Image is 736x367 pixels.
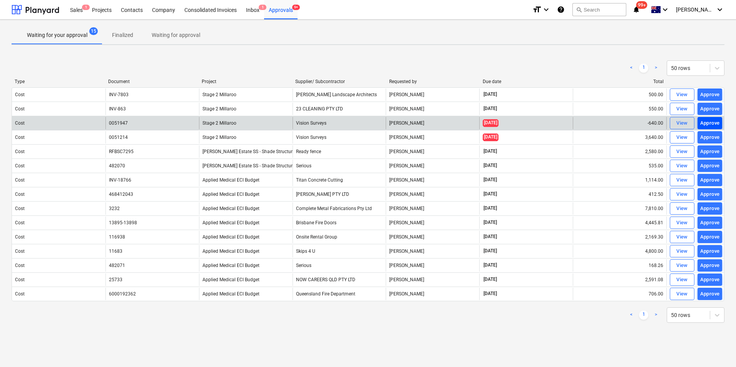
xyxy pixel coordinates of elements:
[676,176,688,185] div: View
[573,217,666,229] div: 4,445.81
[15,277,25,282] div: Cost
[27,31,87,39] p: Waiting for your approval
[632,5,640,14] i: notifications
[386,288,479,300] div: [PERSON_NAME]
[698,288,722,300] button: Approve
[676,147,688,156] div: View
[676,119,688,128] div: View
[386,245,479,257] div: [PERSON_NAME]
[700,119,720,128] div: Approve
[573,188,666,200] div: 412.50
[15,92,25,97] div: Cost
[386,131,479,143] div: [PERSON_NAME]
[293,117,386,129] div: Vision Surveys
[202,106,236,112] span: Stage 2 Millaroo
[700,190,720,199] div: Approve
[109,220,137,225] div: 13895-13898
[651,310,661,320] a: Next page
[573,174,666,186] div: 1,114.00
[109,149,134,154] div: RFBSC7295
[700,90,720,99] div: Approve
[293,288,386,300] div: Queensland Fire Department
[670,274,694,286] button: View
[698,174,722,186] button: Approve
[627,63,636,73] a: Previous page
[89,27,98,35] span: 15
[386,160,479,172] div: [PERSON_NAME]
[639,63,648,73] a: Page 1 is your current page
[109,263,125,268] div: 482071
[15,291,25,297] div: Cost
[532,5,542,14] i: format_size
[293,202,386,215] div: Complete Metal Fabrications Pty Ltd
[109,291,136,297] div: 6000192362
[627,310,636,320] a: Previous page
[386,103,479,115] div: [PERSON_NAME]
[386,174,479,186] div: [PERSON_NAME]
[82,5,90,10] span: 1
[15,263,25,268] div: Cost
[698,245,722,257] button: Approve
[202,92,236,97] span: Stage 2 Millaroo
[202,79,289,84] div: Project
[639,310,648,320] a: Page 1 is your current page
[676,105,688,113] div: View
[109,135,128,140] div: 0051214
[483,205,498,212] span: [DATE]
[698,145,722,158] button: Approve
[483,162,498,169] span: [DATE]
[670,202,694,215] button: View
[573,274,666,286] div: 2,591.08
[573,88,666,101] div: 500.00
[698,117,722,129] button: Approve
[670,131,694,143] button: View
[698,217,722,229] button: Approve
[202,234,259,240] span: Applied Medical ECI Budget
[676,133,688,142] div: View
[109,120,128,126] div: 0051947
[293,88,386,101] div: [PERSON_NAME] Landscape Architects
[483,290,498,297] span: [DATE]
[483,219,498,226] span: [DATE]
[698,274,722,286] button: Approve
[483,105,498,112] span: [DATE]
[676,247,688,256] div: View
[202,177,259,183] span: Applied Medical ECI Budget
[15,234,25,240] div: Cost
[670,117,694,129] button: View
[572,3,626,16] button: Search
[676,162,688,170] div: View
[386,117,479,129] div: [PERSON_NAME]
[670,174,694,186] button: View
[670,259,694,272] button: View
[670,103,694,115] button: View
[670,145,694,158] button: View
[483,119,498,127] span: [DATE]
[557,5,565,14] i: Knowledge base
[573,103,666,115] div: 550.00
[676,290,688,299] div: View
[293,145,386,158] div: Ready fence
[670,217,694,229] button: View
[109,249,122,254] div: 11683
[676,90,688,99] div: View
[573,131,666,143] div: 3,640.00
[386,231,479,243] div: [PERSON_NAME]
[573,245,666,257] div: 4,800.00
[293,274,386,286] div: NOW CAREERS QLD PTY LTD
[700,105,720,113] div: Approve
[293,174,386,186] div: Titan Concrete Cutting
[202,120,236,126] span: Stage 2 Millaroo
[573,288,666,300] div: 706.00
[700,204,720,213] div: Approve
[386,88,479,101] div: [PERSON_NAME]
[386,217,479,229] div: [PERSON_NAME]
[202,206,259,211] span: Applied Medical ECI Budget
[386,259,479,272] div: [PERSON_NAME]
[389,79,477,84] div: Requested by
[483,262,498,269] span: [DATE]
[202,220,259,225] span: Applied Medical ECI Budget
[293,131,386,143] div: Vision Surveys
[676,7,714,13] span: [PERSON_NAME]
[109,163,125,168] div: 482070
